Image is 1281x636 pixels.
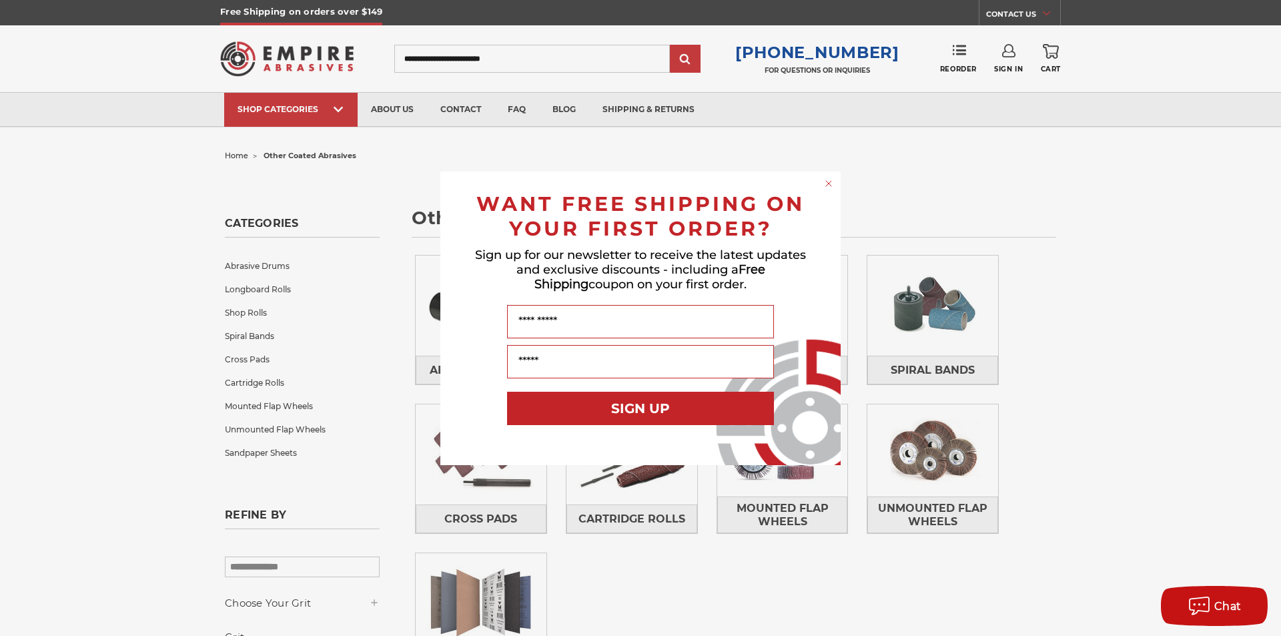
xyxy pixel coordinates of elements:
button: Chat [1161,586,1268,626]
span: Chat [1214,600,1242,613]
span: Sign up for our newsletter to receive the latest updates and exclusive discounts - including a co... [475,248,806,292]
button: SIGN UP [507,392,774,425]
button: Close dialog [822,177,835,190]
span: WANT FREE SHIPPING ON YOUR FIRST ORDER? [476,192,805,241]
span: Free Shipping [534,262,765,292]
